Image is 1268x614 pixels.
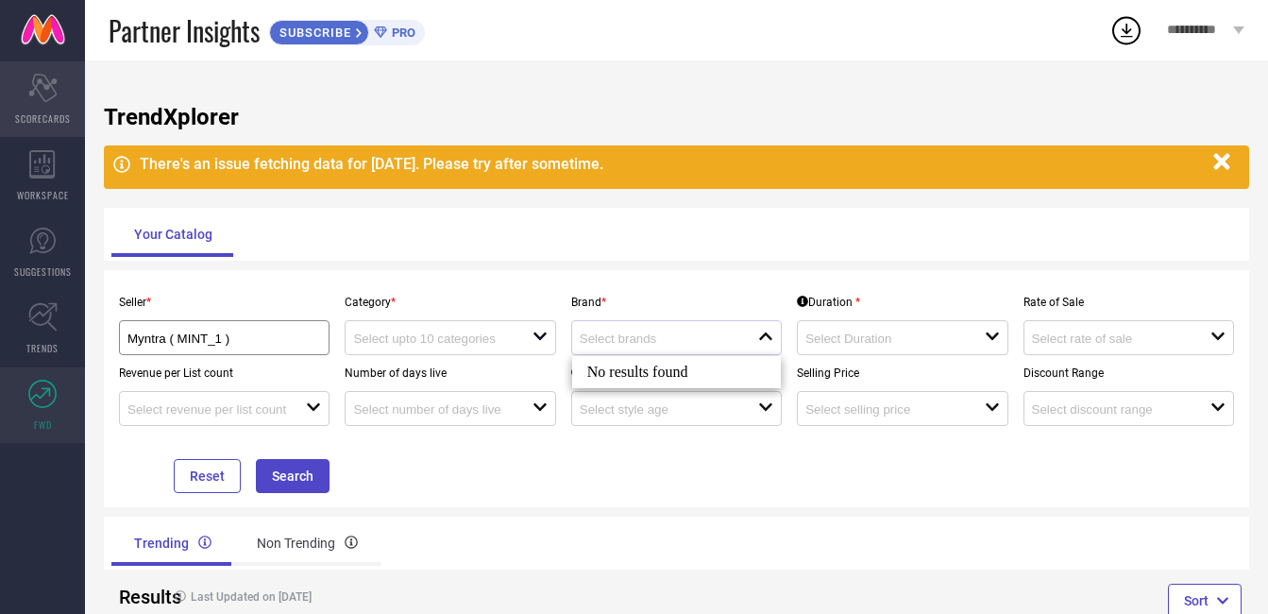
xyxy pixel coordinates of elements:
span: WORKSPACE [17,188,69,202]
div: No results found [572,356,781,388]
p: Seller [119,296,330,309]
input: Select style age [580,402,740,417]
span: TRENDS [26,341,59,355]
input: Select discount range [1032,402,1192,417]
h1: TrendXplorer [104,104,1249,130]
input: Select brands [580,332,740,346]
button: Reset [174,459,241,493]
button: Search [256,459,330,493]
span: FWD [34,418,52,432]
p: Rate of Sale [1023,296,1234,309]
p: Category [345,296,555,309]
div: Duration [797,296,860,309]
h4: Last Updated on [DATE] [165,590,615,604]
input: Select number of days live [353,402,514,417]
span: SUGGESTIONS [14,264,72,279]
span: PRO [387,26,415,40]
span: SUBSCRIBE [270,26,356,40]
input: Select seller [127,332,302,346]
p: Selling Price [797,367,1007,380]
div: Your Catalog [111,212,235,257]
div: Non Trending [234,520,380,566]
input: Select upto 10 categories [353,332,514,346]
input: Select rate of sale [1032,332,1192,346]
p: Discount Range [1023,367,1234,380]
p: Revenue per List count [119,367,330,380]
p: Brand [571,296,782,309]
a: SUBSCRIBEPRO [269,15,425,45]
div: There's an issue fetching data for [DATE]. Please try after sometime. [140,155,1204,173]
span: SCORECARDS [15,111,71,126]
span: Partner Insights [109,11,260,50]
div: Myntra ( MINT_1 ) [127,329,321,347]
div: Trending [111,520,234,566]
p: Number of days live [345,367,555,380]
input: Select revenue per list count [127,402,288,417]
h2: Results [119,586,150,608]
input: Select selling price [805,402,966,417]
input: Select Duration [805,332,966,346]
div: Open download list [1109,13,1143,47]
